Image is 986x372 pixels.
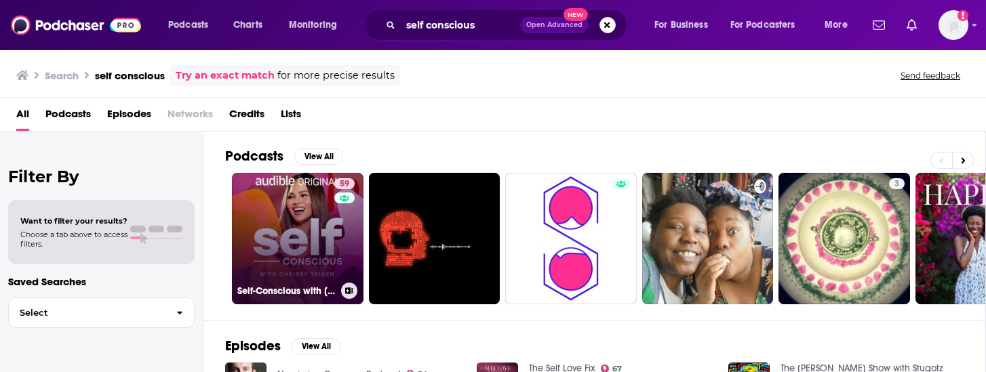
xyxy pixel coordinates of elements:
[281,103,301,131] a: Lists
[233,16,262,35] span: Charts
[232,173,363,304] a: 59Self-Conscious with [PERSON_NAME]
[8,167,195,186] h2: Filter By
[168,16,208,35] span: Podcasts
[95,69,165,82] h3: self conscious
[225,148,343,165] a: PodcastsView All
[225,148,283,165] h2: Podcasts
[45,103,91,131] a: Podcasts
[289,16,337,35] span: Monitoring
[229,103,264,131] a: Credits
[237,285,336,297] h3: Self-Conscious with [PERSON_NAME]
[889,178,905,189] a: 3
[11,12,141,38] img: Podchaser - Follow, Share and Rate Podcasts
[730,16,795,35] span: For Podcasters
[901,14,922,37] a: Show notifications dropdown
[939,10,968,40] span: Logged in as hannah.bishop
[958,10,968,21] svg: Add a profile image
[334,178,355,189] a: 59
[939,10,968,40] button: Show profile menu
[825,16,848,35] span: More
[20,216,127,226] span: Want to filter your results?
[867,14,890,37] a: Show notifications dropdown
[722,14,815,36] button: open menu
[294,148,343,165] button: View All
[896,70,964,81] button: Send feedback
[107,103,151,131] a: Episodes
[176,68,275,83] a: Try an exact match
[376,9,640,41] div: Search podcasts, credits, & more...
[8,297,195,328] button: Select
[277,68,395,83] span: for more precise results
[45,69,79,82] h3: Search
[225,337,281,354] h2: Episodes
[815,14,865,36] button: open menu
[340,178,349,191] span: 59
[9,308,165,317] span: Select
[224,14,271,36] a: Charts
[8,275,195,288] p: Saved Searches
[778,173,910,304] a: 3
[225,337,340,354] a: EpisodesView All
[292,338,340,354] button: View All
[939,10,968,40] img: User Profile
[564,8,588,21] span: New
[167,103,213,131] span: Networks
[401,14,520,36] input: Search podcasts, credits, & more...
[520,17,589,33] button: Open AdvancedNew
[279,14,355,36] button: open menu
[645,14,725,36] button: open menu
[894,178,899,191] span: 3
[654,16,708,35] span: For Business
[20,230,127,249] span: Choose a tab above to access filters.
[526,22,583,28] span: Open Advanced
[159,14,226,36] button: open menu
[612,366,622,372] span: 67
[16,103,29,131] a: All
